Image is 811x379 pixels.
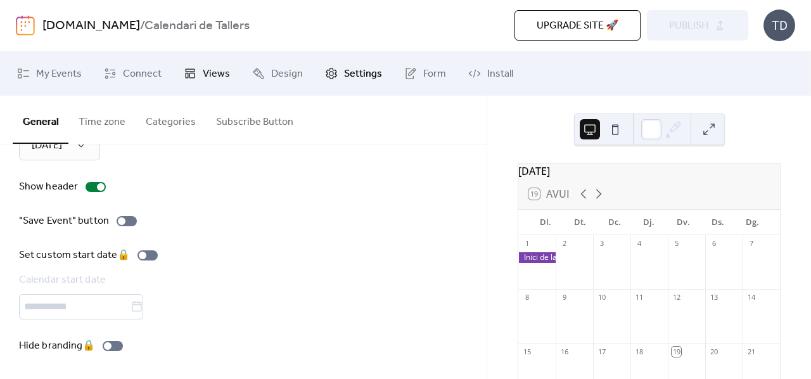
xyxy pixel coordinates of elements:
div: 11 [634,293,644,302]
div: Dl. [528,210,563,235]
div: Dj. [632,210,666,235]
div: 3 [597,239,606,248]
div: "Save Event" button [19,214,109,229]
div: 17 [597,347,606,356]
a: Install [459,56,523,91]
a: My Events [8,56,91,91]
button: Upgrade site 🚀 [514,10,641,41]
a: Connect [94,56,171,91]
span: Settings [344,67,382,82]
div: 12 [672,293,681,302]
div: 20 [709,347,718,356]
img: logo [16,15,35,35]
span: Install [487,67,513,82]
span: [DATE] [32,136,62,155]
span: Views [203,67,230,82]
a: Settings [316,56,392,91]
div: 19 [672,347,681,356]
div: 16 [559,347,569,356]
div: Inici de la Temporada [518,252,556,263]
div: Show header [19,179,78,195]
div: [DATE] [518,164,780,179]
div: 4 [634,239,644,248]
span: Design [271,67,303,82]
div: Dt. [563,210,597,235]
span: Form [423,67,446,82]
div: 2 [559,239,569,248]
a: Form [395,56,456,91]
div: Dc. [597,210,632,235]
span: My Events [36,67,82,82]
div: Dv. [667,210,701,235]
div: 9 [559,293,569,302]
div: 1 [522,239,532,248]
div: 13 [709,293,718,302]
span: Connect [123,67,162,82]
div: 10 [597,293,606,302]
button: Subscribe Button [206,96,303,143]
div: 18 [634,347,644,356]
a: Design [243,56,312,91]
div: 5 [672,239,681,248]
div: 21 [746,347,756,356]
b: Calendari de Tallers [144,14,250,38]
div: Dg. [736,210,770,235]
button: Categories [136,96,206,143]
div: 7 [746,239,756,248]
button: Time zone [68,96,136,143]
span: Upgrade site 🚀 [537,18,618,34]
b: / [140,14,144,38]
div: 8 [522,293,532,302]
button: General [13,96,68,144]
div: TD [763,10,795,41]
a: [DOMAIN_NAME] [42,14,140,38]
div: Ds. [701,210,735,235]
a: Views [174,56,239,91]
div: 14 [746,293,756,302]
div: 15 [522,347,532,356]
div: 6 [709,239,718,248]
